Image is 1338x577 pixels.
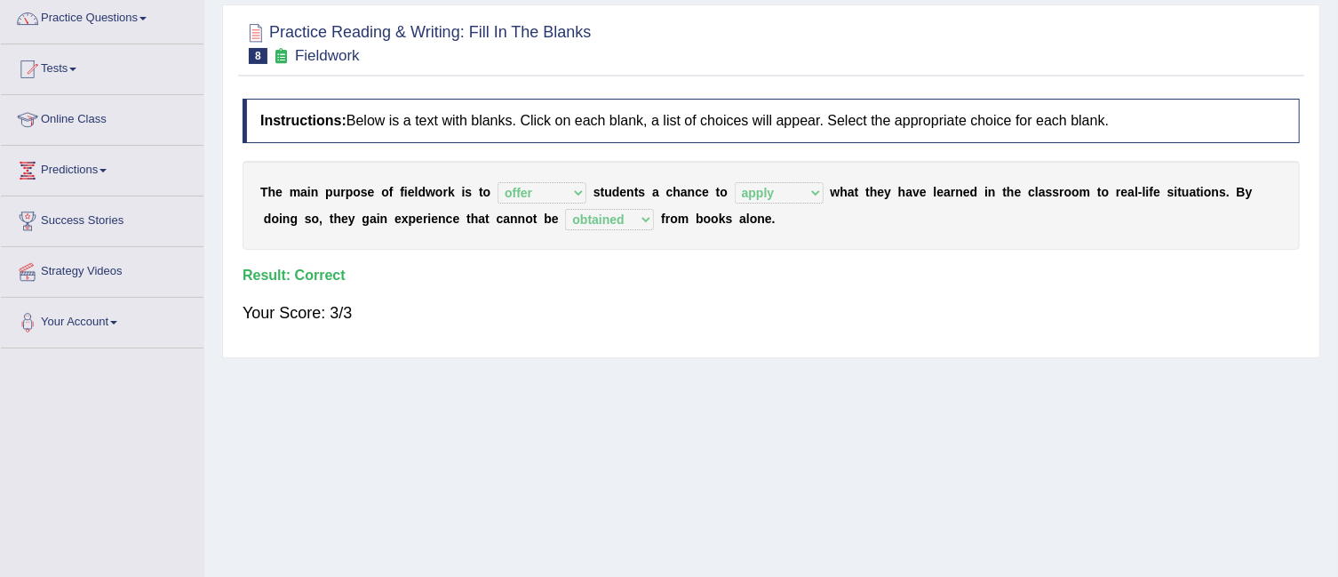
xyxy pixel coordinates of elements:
b: s [726,212,733,226]
b: t [1002,185,1007,199]
b: l [1135,185,1138,199]
b: t [1197,185,1201,199]
b: i [427,212,431,226]
b: r [443,185,448,199]
b: e [453,212,460,226]
b: o [1204,185,1212,199]
b: o [1071,185,1079,199]
b: e [341,212,348,226]
b: e [936,185,944,199]
a: Tests [1,44,203,89]
b: n [380,212,388,226]
b: o [1102,185,1110,199]
b: n [311,185,319,199]
b: h [870,185,878,199]
b: i [1146,185,1150,199]
b: f [661,212,665,226]
b: t [485,212,490,226]
b: o [720,185,728,199]
b: o [750,212,758,226]
b: a [1127,185,1135,199]
b: l [934,185,937,199]
b: e [702,185,709,199]
b: g [362,212,370,226]
b: i [1175,185,1178,199]
b: i [377,212,380,226]
b: e [408,185,415,199]
b: d [612,185,620,199]
b: e [1121,185,1128,199]
b: s [1167,185,1175,199]
b: k [719,212,726,226]
div: Your Score: 3/3 [243,292,1300,334]
b: h [471,212,479,226]
b: h [673,185,681,199]
h2: Practice Reading & Writing: Fill In The Blanks [243,20,592,64]
b: f [389,185,394,199]
b: t [716,185,721,199]
b: o [711,212,719,226]
b: n [956,185,964,199]
b: c [497,212,504,226]
b: b [696,212,704,226]
a: Online Class [1,95,203,140]
b: k [448,185,455,199]
b: h [268,185,276,199]
b: e [1015,185,1022,199]
b: a [739,212,746,226]
b: g [290,212,298,226]
b: r [951,185,955,199]
b: r [423,212,427,226]
b: h [1007,185,1015,199]
b: l [746,212,750,226]
b: s [305,212,312,226]
b: e [394,212,402,226]
b: r [1116,185,1120,199]
b: T [260,185,268,199]
b: m [290,185,300,199]
b: i [307,185,311,199]
small: Fieldwork [295,47,360,64]
b: s [593,185,601,199]
b: t [601,185,605,199]
b: b [544,212,552,226]
b: n [688,185,696,199]
b: a [905,185,912,199]
b: a [1190,185,1197,199]
b: l [415,185,418,199]
b: c [695,185,702,199]
b: n [283,212,291,226]
b: t [1097,185,1102,199]
b: o [271,212,279,226]
b: i [462,185,466,199]
b: a [503,212,510,226]
b: m [1079,185,1090,199]
b: . [1226,185,1230,199]
b: r [665,212,670,226]
b: p [346,185,354,199]
b: a [370,212,377,226]
b: u [1182,185,1190,199]
h4: Below is a text with blanks. Click on each blank, a list of choices will appear. Select the appro... [243,99,1300,143]
b: e [920,185,927,199]
b: o [483,185,491,199]
b: p [325,185,333,199]
b: e [619,185,626,199]
b: n [626,185,634,199]
b: r [340,185,345,199]
b: s [638,185,645,199]
b: y [884,185,891,199]
a: Strategy Videos [1,247,203,292]
b: e [1153,185,1160,199]
b: i [279,212,283,226]
b: e [877,185,884,199]
b: n [518,212,526,226]
b: d [970,185,978,199]
b: n [510,212,518,226]
b: o [525,212,533,226]
b: t [479,185,483,199]
b: e [552,212,559,226]
b: n [988,185,996,199]
b: c [1028,185,1035,199]
b: o [435,185,443,199]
